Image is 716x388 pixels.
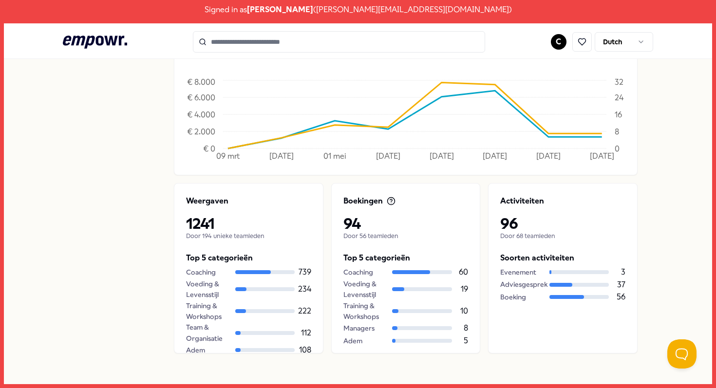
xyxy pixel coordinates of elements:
tspan: € 0 [203,144,215,153]
div: Adem [343,335,387,346]
p: Weergaven [186,195,228,207]
tspan: 8 [615,127,619,136]
iframe: Help Scout Beacon - Open [667,339,697,369]
p: 8 [464,322,468,334]
p: 3 [621,266,625,278]
p: 5 [464,334,468,347]
tspan: 24 [615,92,624,102]
tspan: € 6.000 [187,92,215,102]
tspan: [DATE] [590,151,614,161]
div: Coaching [343,267,387,277]
p: Boekingen [343,195,383,207]
p: 19 [461,283,468,296]
p: 96 [500,215,625,232]
tspan: [DATE] [430,151,454,161]
tspan: € 4.000 [187,110,215,119]
input: Search for products, categories or subcategories [193,31,485,53]
p: Top 5 categorieën [186,252,311,264]
p: 56 [617,291,625,303]
tspan: [DATE] [536,151,561,161]
div: Coaching [186,267,229,277]
tspan: [DATE] [483,151,508,161]
div: Team & Organisatie [186,322,229,344]
p: 10 [460,305,468,317]
p: 94 [343,215,469,232]
div: Boeking [500,292,544,302]
div: Adviesgesprek [500,279,544,290]
div: Training & Workshops [186,300,229,322]
tspan: 16 [615,110,622,119]
div: Adem [186,345,229,355]
p: Door 56 teamleden [343,232,469,240]
tspan: 0 [615,144,620,153]
div: Managers [343,323,387,333]
p: 37 [617,278,625,291]
p: 222 [298,305,311,317]
p: Door 68 teamleden [500,232,625,240]
tspan: [DATE] [269,151,294,161]
p: Door 194 unieke teamleden [186,232,311,240]
tspan: € 8.000 [187,77,215,86]
p: 112 [301,327,311,339]
tspan: € 2.000 [187,127,215,136]
p: 739 [299,266,311,278]
p: Activiteiten [500,195,544,207]
span: [PERSON_NAME] [247,3,313,16]
p: 234 [298,283,311,296]
p: Soorten activiteiten [500,252,625,264]
div: Voeding & Levensstijl [186,278,229,300]
p: 60 [459,266,468,278]
tspan: [DATE] [376,151,400,161]
tspan: 32 [615,77,623,86]
div: Training & Workshops [343,300,387,322]
tspan: 01 mei [323,151,346,161]
p: 108 [299,344,311,356]
div: Evenement [500,267,544,277]
p: Top 5 categorieën [343,252,469,264]
button: C [551,34,566,50]
tspan: 09 mrt [216,151,240,161]
p: 1241 [186,215,311,232]
div: Voeding & Levensstijl [343,278,387,300]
